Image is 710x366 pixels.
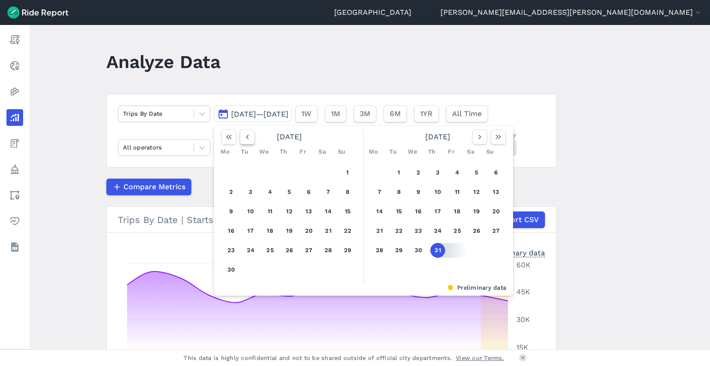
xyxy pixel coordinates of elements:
[366,130,509,144] div: [DATE]
[340,243,355,258] button: 29
[224,262,239,277] button: 30
[301,108,312,119] span: 1W
[516,287,530,296] tspan: 45K
[469,185,484,199] button: 12
[106,179,191,195] button: Compare Metrics
[405,144,420,159] div: We
[384,105,407,122] button: 6M
[123,181,185,192] span: Compare Metrics
[516,343,528,352] tspan: 15K
[372,185,387,199] button: 7
[218,130,361,144] div: [DATE]
[469,223,484,238] button: 26
[243,204,258,219] button: 10
[282,243,297,258] button: 26
[263,204,277,219] button: 11
[243,223,258,238] button: 17
[321,185,336,199] button: 7
[489,204,503,219] button: 20
[301,243,316,258] button: 27
[469,204,484,219] button: 19
[392,185,406,199] button: 8
[390,108,401,119] span: 6M
[282,223,297,238] button: 19
[372,243,387,258] button: 28
[295,105,318,122] button: 1W
[430,185,445,199] button: 10
[331,108,340,119] span: 1M
[463,144,478,159] div: Sa
[325,105,346,122] button: 1M
[411,204,426,219] button: 16
[6,213,23,230] a: Health
[231,110,288,118] span: [DATE]—[DATE]
[372,204,387,219] button: 14
[315,144,330,159] div: Sa
[263,223,277,238] button: 18
[224,243,239,258] button: 23
[257,144,271,159] div: We
[411,165,426,180] button: 2
[489,185,503,199] button: 13
[450,204,465,219] button: 18
[354,105,376,122] button: 3M
[430,243,445,258] button: 31
[446,105,488,122] button: All Time
[450,165,465,180] button: 4
[340,165,355,180] button: 1
[450,223,465,238] button: 25
[6,109,23,126] a: Analyze
[295,144,310,159] div: Fr
[497,214,539,225] span: Export CSV
[360,108,370,119] span: 3M
[334,144,349,159] div: Su
[263,243,277,258] button: 25
[441,7,703,18] button: [PERSON_NAME][EMAIL_ADDRESS][PERSON_NAME][DOMAIN_NAME]
[6,31,23,48] a: Report
[301,204,316,219] button: 13
[411,243,426,258] button: 30
[6,187,23,204] a: Areas
[516,315,530,324] tspan: 30K
[321,243,336,258] button: 28
[392,165,406,180] button: 1
[6,83,23,100] a: Heatmaps
[276,144,291,159] div: Th
[483,144,497,159] div: Su
[340,204,355,219] button: 15
[516,261,531,269] tspan: 60K
[444,144,459,159] div: Fr
[106,49,220,74] h1: Analyze Data
[386,144,400,159] div: Tu
[6,239,23,255] a: Datasets
[118,211,545,228] div: Trips By Date | Starts
[243,243,258,258] button: 24
[430,165,445,180] button: 3
[489,223,503,238] button: 27
[6,135,23,152] a: Fees
[420,108,433,119] span: 1YR
[263,185,277,199] button: 4
[340,185,355,199] button: 8
[340,223,355,238] button: 22
[7,6,68,19] img: Ride Report
[456,354,504,362] a: View our Terms.
[214,105,292,122] button: [DATE]—[DATE]
[430,204,445,219] button: 17
[221,283,506,292] div: Preliminary data
[224,204,239,219] button: 9
[243,185,258,199] button: 3
[414,105,439,122] button: 1YR
[282,185,297,199] button: 5
[450,185,465,199] button: 11
[321,223,336,238] button: 21
[372,223,387,238] button: 21
[224,185,239,199] button: 2
[392,204,406,219] button: 15
[301,185,316,199] button: 6
[218,144,233,159] div: Mo
[6,161,23,178] a: Policy
[411,185,426,199] button: 9
[430,223,445,238] button: 24
[224,223,239,238] button: 16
